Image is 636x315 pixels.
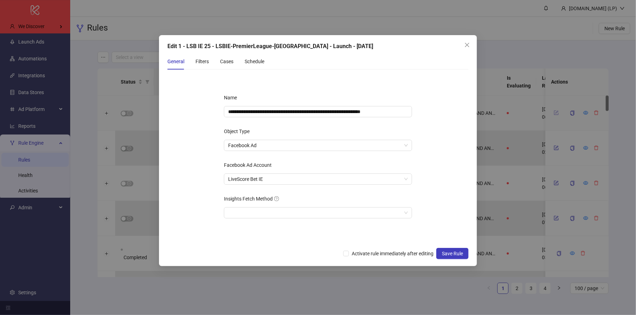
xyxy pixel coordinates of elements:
div: Edit 1 - LSB IE 25 - LSBIE-PremierLeague-[GEOGRAPHIC_DATA] - Launch - [DATE] [167,42,469,51]
label: Name [224,92,241,103]
label: Object Type [224,126,254,137]
label: Insights Fetch Method [224,193,284,204]
div: Cases [220,58,233,65]
span: close [464,42,470,48]
div: General [167,58,184,65]
input: Name [224,106,412,117]
span: Save Rule [442,251,463,256]
button: Close [462,39,473,51]
label: Facebook Ad Account [224,159,276,171]
span: Facebook Ad [228,140,408,151]
button: Save Rule [436,248,469,259]
span: LiveScore Bet IE [228,174,408,184]
div: Filters [196,58,209,65]
div: Schedule [245,58,264,65]
span: Activate rule immediately after editing [349,250,436,257]
span: question-circle [274,196,279,201]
